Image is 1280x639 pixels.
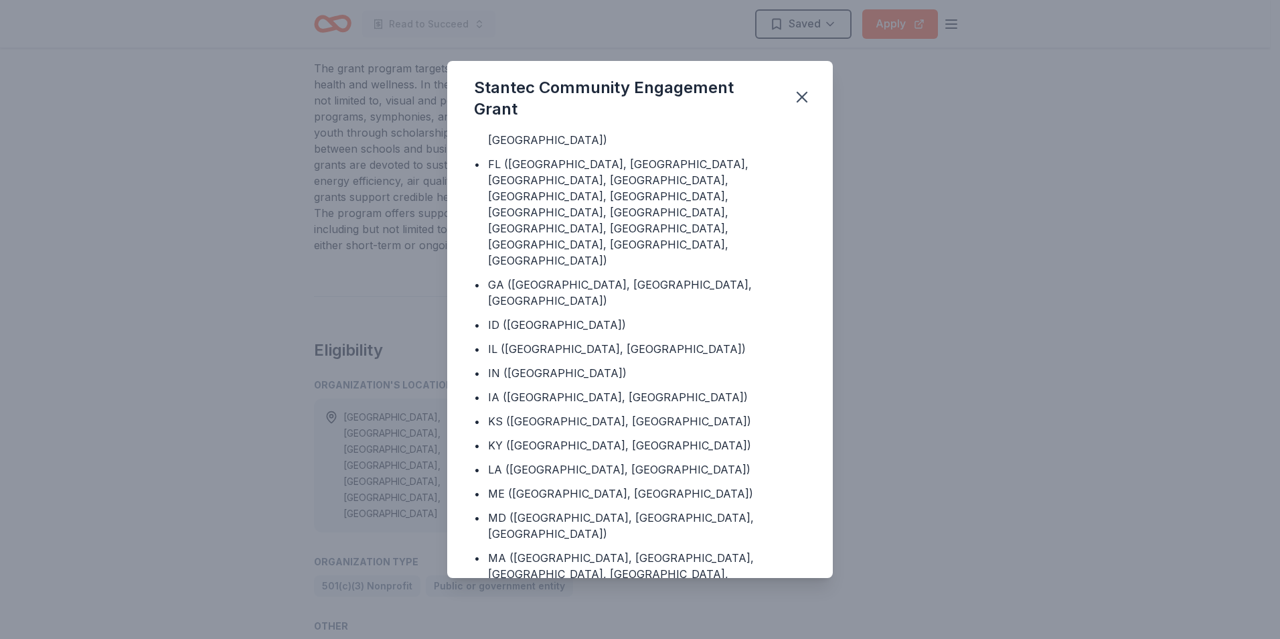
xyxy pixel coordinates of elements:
[474,365,480,381] div: •
[488,156,806,269] div: FL ([GEOGRAPHIC_DATA], [GEOGRAPHIC_DATA], [GEOGRAPHIC_DATA], [GEOGRAPHIC_DATA], [GEOGRAPHIC_DATA]...
[488,317,626,333] div: ID ([GEOGRAPHIC_DATA])
[474,341,480,357] div: •
[488,510,806,542] div: MD ([GEOGRAPHIC_DATA], [GEOGRAPHIC_DATA], [GEOGRAPHIC_DATA])
[474,77,777,120] div: Stantec Community Engagement Grant
[474,413,480,429] div: •
[474,461,480,478] div: •
[488,461,750,478] div: LA ([GEOGRAPHIC_DATA], [GEOGRAPHIC_DATA])
[488,277,806,309] div: GA ([GEOGRAPHIC_DATA], [GEOGRAPHIC_DATA], [GEOGRAPHIC_DATA])
[488,413,751,429] div: KS ([GEOGRAPHIC_DATA], [GEOGRAPHIC_DATA])
[474,486,480,502] div: •
[488,341,746,357] div: IL ([GEOGRAPHIC_DATA], [GEOGRAPHIC_DATA])
[474,389,480,405] div: •
[474,317,480,333] div: •
[474,156,480,172] div: •
[488,116,806,148] div: CT ([GEOGRAPHIC_DATA], [GEOGRAPHIC_DATA], [GEOGRAPHIC_DATA])
[488,365,627,381] div: IN ([GEOGRAPHIC_DATA])
[474,437,480,453] div: •
[474,277,480,293] div: •
[488,550,806,598] div: MA ([GEOGRAPHIC_DATA], [GEOGRAPHIC_DATA], [GEOGRAPHIC_DATA], [GEOGRAPHIC_DATA], [GEOGRAPHIC_DATA])
[474,550,480,566] div: •
[488,486,753,502] div: ME ([GEOGRAPHIC_DATA], [GEOGRAPHIC_DATA])
[474,510,480,526] div: •
[488,389,748,405] div: IA ([GEOGRAPHIC_DATA], [GEOGRAPHIC_DATA])
[488,437,751,453] div: KY ([GEOGRAPHIC_DATA], [GEOGRAPHIC_DATA])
